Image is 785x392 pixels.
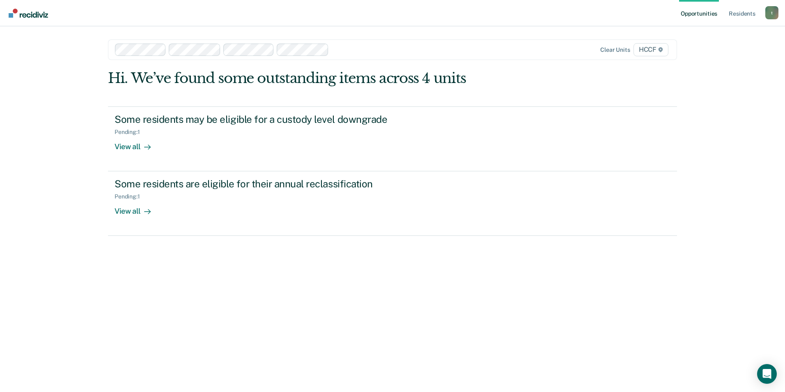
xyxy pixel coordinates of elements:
div: t [765,6,778,19]
a: Some residents may be eligible for a custody level downgradePending:1View all [108,106,677,171]
button: Profile dropdown button [765,6,778,19]
div: Clear units [600,46,630,53]
div: Pending : 1 [115,193,147,200]
div: Open Intercom Messenger [757,364,777,384]
img: Recidiviz [9,9,48,18]
div: Some residents are eligible for their annual reclassification [115,178,403,190]
div: Hi. We’ve found some outstanding items across 4 units [108,70,563,87]
div: Some residents may be eligible for a custody level downgrade [115,113,403,125]
div: Pending : 1 [115,129,147,136]
div: View all [115,135,161,151]
div: View all [115,200,161,216]
a: Some residents are eligible for their annual reclassificationPending:1View all [108,171,677,236]
span: HCCF [634,43,668,56]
